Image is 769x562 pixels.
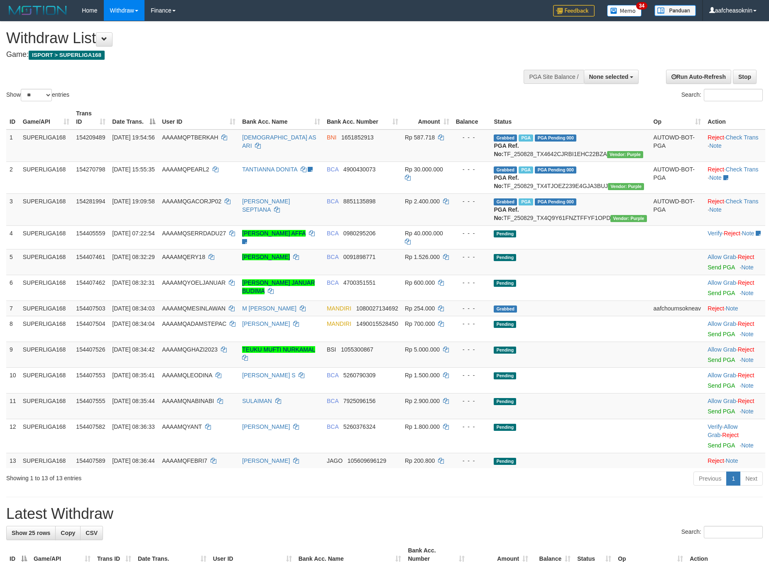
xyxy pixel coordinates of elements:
[162,398,214,404] span: AAAAMQNABINABI
[6,316,20,342] td: 8
[327,254,338,260] span: BCA
[708,372,736,379] a: Allow Grab
[704,249,765,275] td: ·
[494,174,519,189] b: PGA Ref. No:
[242,457,290,464] a: [PERSON_NAME]
[402,106,453,130] th: Amount: activate to sort column ascending
[456,423,487,431] div: - - -
[650,130,705,162] td: AUTOWD-BOT-PGA
[242,230,306,237] a: [PERSON_NAME] AFFA
[704,367,765,393] td: ·
[242,166,297,173] a: TANTIANNA DONITA
[343,166,376,173] span: Copy 4900430073 to clipboard
[490,106,650,130] th: Status
[704,225,765,249] td: · ·
[20,249,73,275] td: SUPERLIGA168
[708,320,737,327] span: ·
[242,423,290,430] a: [PERSON_NAME]
[708,166,724,173] a: Reject
[405,279,435,286] span: Rp 600.000
[738,254,754,260] a: Reject
[343,398,376,404] span: Copy 7925096156 to clipboard
[112,372,154,379] span: [DATE] 08:35:41
[708,398,736,404] a: Allow Grab
[327,423,338,430] span: BCA
[708,372,737,379] span: ·
[76,198,105,205] span: 154281994
[112,254,154,260] span: [DATE] 08:32:29
[456,279,487,287] div: - - -
[20,161,73,193] td: SUPERLIGA168
[6,225,20,249] td: 4
[242,279,315,294] a: [PERSON_NAME] JANUAR BUDIMA
[162,166,209,173] span: AAAAMQPEARL2
[456,397,487,405] div: - - -
[524,70,583,84] div: PGA Site Balance /
[112,320,154,327] span: [DATE] 08:34:04
[708,457,724,464] a: Reject
[708,346,737,353] span: ·
[726,198,759,205] a: Check Trans
[650,301,705,316] td: aafchournsokneav
[242,346,315,353] a: TEUKU MUFTI NURKAMAL
[405,166,443,173] span: Rp 30.000.000
[239,106,323,130] th: Bank Acc. Name: activate to sort column ascending
[494,230,516,237] span: Pending
[650,161,705,193] td: AUTOWD-BOT-PGA
[76,372,105,379] span: 154407553
[76,134,105,141] span: 154209489
[708,398,737,404] span: ·
[405,372,440,379] span: Rp 1.500.000
[708,346,736,353] a: Allow Grab
[494,280,516,287] span: Pending
[494,458,516,465] span: Pending
[6,275,20,301] td: 6
[20,130,73,162] td: SUPERLIGA168
[608,183,644,190] span: Vendor URL: https://trx4.1velocity.biz
[405,230,443,237] span: Rp 40.000.000
[12,530,50,536] span: Show 25 rows
[348,457,386,464] span: Copy 105609696129 to clipboard
[112,279,154,286] span: [DATE] 08:32:31
[327,305,351,312] span: MANDIRI
[109,106,159,130] th: Date Trans.: activate to sort column descending
[242,320,290,327] a: [PERSON_NAME]
[405,320,435,327] span: Rp 700.000
[405,134,435,141] span: Rp 587.718
[20,342,73,367] td: SUPERLIGA168
[21,89,52,101] select: Showentries
[709,142,722,149] a: Note
[112,423,154,430] span: [DATE] 08:36:33
[343,230,376,237] span: Copy 0980295206 to clipboard
[162,457,207,464] span: AAAAMQFEBRI7
[494,142,519,157] b: PGA Ref. No:
[741,264,754,271] a: Note
[456,253,487,261] div: - - -
[726,472,740,486] a: 1
[6,106,20,130] th: ID
[6,393,20,419] td: 11
[704,419,765,453] td: · ·
[704,526,763,538] input: Search:
[327,320,351,327] span: MANDIRI
[159,106,239,130] th: User ID: activate to sort column ascending
[405,198,440,205] span: Rp 2.400.000
[327,398,338,404] span: BCA
[693,472,727,486] a: Previous
[76,166,105,173] span: 154270798
[519,198,533,205] span: Marked by aafnonsreyleab
[61,530,75,536] span: Copy
[327,134,336,141] span: BNI
[20,225,73,249] td: SUPERLIGA168
[76,346,105,353] span: 154407526
[494,134,517,142] span: Grabbed
[494,305,517,313] span: Grabbed
[704,275,765,301] td: ·
[6,161,20,193] td: 2
[29,51,105,60] span: ISPORT > SUPERLIGA168
[704,316,765,342] td: ·
[708,264,735,271] a: Send PGA
[741,357,754,363] a: Note
[741,408,754,415] a: Note
[6,51,505,59] h4: Game:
